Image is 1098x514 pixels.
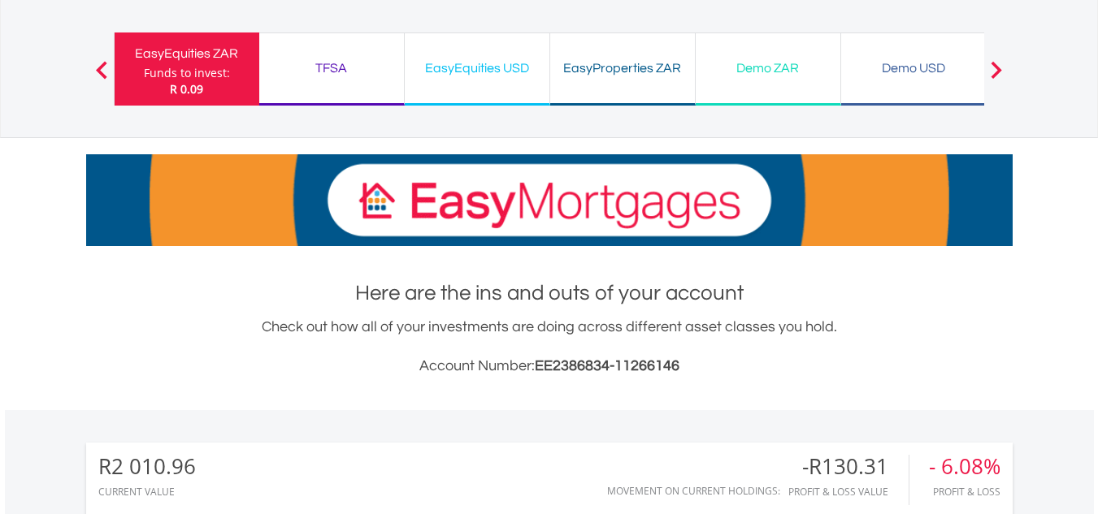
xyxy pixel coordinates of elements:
[788,486,909,497] div: Profit & Loss Value
[170,81,203,97] span: R 0.09
[86,279,1013,308] h1: Here are the ins and outs of your account
[124,42,250,65] div: EasyEquities ZAR
[144,65,230,81] div: Funds to invest:
[269,57,394,80] div: TFSA
[980,69,1013,85] button: Next
[705,57,831,80] div: Demo ZAR
[85,69,118,85] button: Previous
[929,455,1000,478] div: - 6.08%
[929,486,1000,497] div: Profit & Loss
[86,355,1013,378] h3: Account Number:
[86,316,1013,378] div: Check out how all of your investments are doing across different asset classes you hold.
[851,57,976,80] div: Demo USD
[560,57,685,80] div: EasyProperties ZAR
[414,57,540,80] div: EasyEquities USD
[98,455,196,478] div: R2 010.96
[98,486,196,497] div: CURRENT VALUE
[86,154,1013,246] img: EasyMortage Promotion Banner
[535,358,679,374] span: EE2386834-11266146
[607,486,780,496] div: Movement on Current Holdings:
[788,455,909,478] div: -R130.31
